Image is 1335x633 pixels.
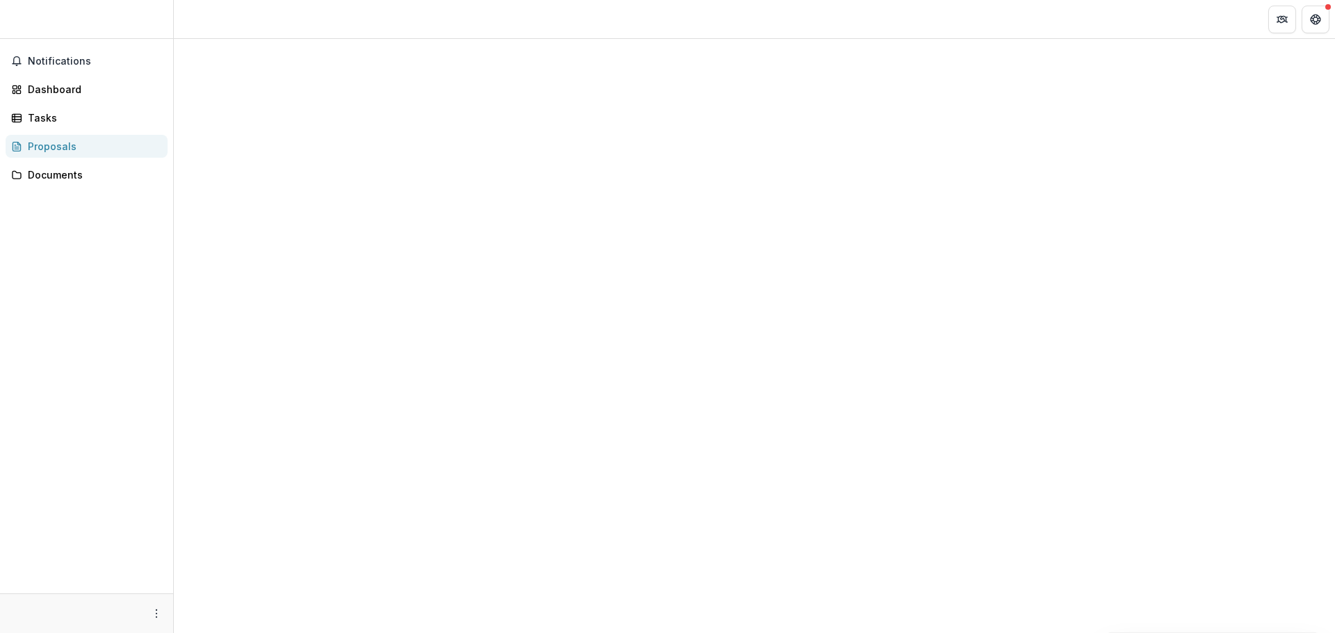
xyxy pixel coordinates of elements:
[28,56,162,67] span: Notifications
[28,82,156,97] div: Dashboard
[28,167,156,182] div: Documents
[28,110,156,125] div: Tasks
[6,50,168,72] button: Notifications
[6,135,168,158] a: Proposals
[6,163,168,186] a: Documents
[1302,6,1329,33] button: Get Help
[1268,6,1296,33] button: Partners
[28,139,156,154] div: Proposals
[6,106,168,129] a: Tasks
[148,605,165,622] button: More
[6,78,168,101] a: Dashboard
